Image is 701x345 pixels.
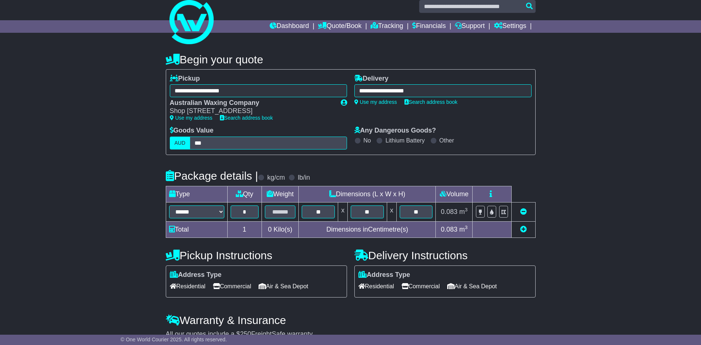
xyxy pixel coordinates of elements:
label: Address Type [170,271,222,279]
label: Other [439,137,454,144]
h4: Begin your quote [166,53,536,66]
label: No [364,137,371,144]
a: Search address book [404,99,458,105]
span: 0.083 [441,208,458,215]
span: m [459,226,468,233]
td: 1 [227,221,262,237]
td: Volume [436,186,473,202]
label: Goods Value [170,127,214,135]
td: Dimensions (L x W x H) [299,186,436,202]
span: Air & Sea Depot [447,281,497,292]
a: Add new item [520,226,527,233]
span: Residential [358,281,394,292]
td: Type [166,186,227,202]
span: 0 [268,226,271,233]
a: Remove this item [520,208,527,215]
a: Settings [494,20,526,33]
sup: 3 [465,207,468,212]
span: Commercial [213,281,251,292]
label: Any Dangerous Goods? [354,127,436,135]
label: Lithium Battery [385,137,425,144]
a: Tracking [371,20,403,33]
td: Weight [262,186,299,202]
span: 0.083 [441,226,458,233]
div: Australian Waxing Company [170,99,333,107]
sup: 3 [465,225,468,230]
a: Search address book [220,115,273,121]
td: x [338,202,348,221]
a: Support [455,20,485,33]
td: Dimensions in Centimetre(s) [299,221,436,237]
td: x [387,202,396,221]
td: Kilo(s) [262,221,299,237]
a: Quote/Book [318,20,361,33]
span: Air & Sea Depot [259,281,308,292]
a: Use my address [354,99,397,105]
td: Total [166,221,227,237]
h4: Warranty & Insurance [166,314,536,326]
label: Delivery [354,75,389,83]
span: m [459,208,468,215]
label: kg/cm [267,174,285,182]
label: Address Type [358,271,410,279]
a: Financials [412,20,446,33]
h4: Delivery Instructions [354,249,536,261]
td: Qty [227,186,262,202]
span: Commercial [402,281,440,292]
h4: Package details | [166,170,258,182]
span: © One World Courier 2025. All rights reserved. [120,337,227,342]
h4: Pickup Instructions [166,249,347,261]
a: Dashboard [270,20,309,33]
span: 250 [240,330,251,338]
div: Shop [STREET_ADDRESS] [170,107,333,115]
label: AUD [170,137,190,149]
span: Residential [170,281,206,292]
label: Pickup [170,75,200,83]
div: All our quotes include a $ FreightSafe warranty. [166,330,536,338]
a: Use my address [170,115,213,121]
label: lb/in [298,174,310,182]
